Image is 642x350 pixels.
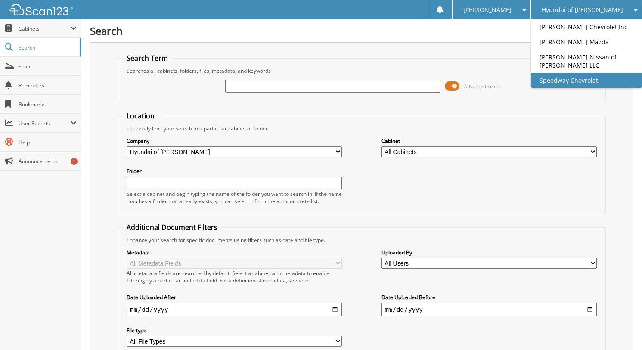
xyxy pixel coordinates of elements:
[531,34,642,50] a: [PERSON_NAME] Mazda
[463,7,512,12] span: [PERSON_NAME]
[127,137,342,145] label: Company
[127,327,342,334] label: File type
[19,25,71,32] span: Cabinets
[127,249,342,256] label: Metadata
[599,309,642,350] iframe: Chat Widget
[122,67,601,74] div: Searches all cabinets, folders, files, metadata, and keywords
[122,125,601,132] div: Optionally limit your search to a particular cabinet or folder
[19,101,77,108] span: Bookmarks
[127,190,342,205] div: Select a cabinet and begin typing the name of the folder you want to search in. If the name match...
[90,24,633,38] h1: Search
[297,277,308,284] a: here
[531,73,642,88] a: Speedway Chevrolet
[71,158,78,165] div: 1
[542,7,623,12] span: Hyundai of [PERSON_NAME]
[122,111,159,121] legend: Location
[464,83,502,90] span: Advanced Search
[9,4,73,15] img: scan123-logo-white.svg
[19,139,77,146] span: Help
[381,294,597,301] label: Date Uploaded Before
[531,50,642,73] a: [PERSON_NAME] Nissan of [PERSON_NAME] LLC
[127,269,342,284] div: All metadata fields are searched by default. Select a cabinet with metadata to enable filtering b...
[381,303,597,316] input: end
[127,294,342,301] label: Date Uploaded After
[122,223,222,232] legend: Additional Document Filters
[19,82,77,89] span: Reminders
[531,19,642,34] a: [PERSON_NAME] Chevrolet Inc
[127,303,342,316] input: start
[127,167,342,175] label: Folder
[122,236,601,244] div: Enhance your search for specific documents using filters such as date and file type.
[19,44,75,51] span: Search
[381,137,597,145] label: Cabinet
[19,63,77,70] span: Scan
[381,249,597,256] label: Uploaded By
[19,120,71,127] span: User Reports
[19,158,77,165] span: Announcements
[122,53,172,63] legend: Search Term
